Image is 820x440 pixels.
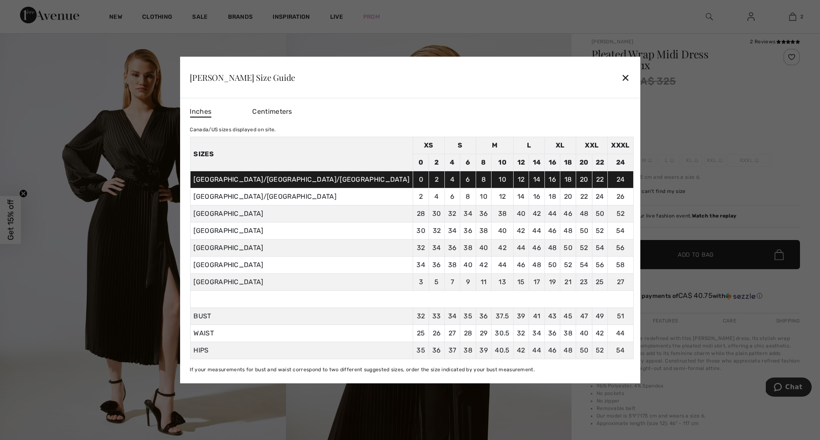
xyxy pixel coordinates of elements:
td: M [476,137,513,154]
td: 3 [413,274,429,291]
span: 27 [449,329,456,337]
span: 43 [548,312,557,320]
span: 50 [580,346,589,354]
td: 44 [529,222,545,240]
td: 22 [592,154,608,171]
td: [GEOGRAPHIC_DATA] [190,274,413,291]
span: 49 [596,312,604,320]
td: 8 [476,171,491,188]
td: 32 [429,222,445,240]
td: 22 [592,171,608,188]
div: ✕ [621,69,630,86]
span: 52 [596,346,604,354]
td: 52 [608,205,633,222]
td: 48 [529,257,545,274]
td: 56 [608,240,633,257]
td: 38 [444,257,460,274]
td: 14 [513,188,529,205]
td: 13 [491,274,513,291]
td: XXXL [608,137,633,154]
td: 0 [413,154,429,171]
td: 11 [476,274,491,291]
td: 18 [560,171,576,188]
td: [GEOGRAPHIC_DATA] [190,240,413,257]
td: 16 [544,171,560,188]
td: 38 [491,205,513,222]
td: 14 [529,171,545,188]
td: 9 [460,274,476,291]
td: 54 [592,240,608,257]
div: Canada/US sizes displayed on site. [190,126,633,133]
td: 12 [491,188,513,205]
td: 38 [460,240,476,257]
td: 28 [413,205,429,222]
span: Chat [20,6,37,13]
td: XXL [576,137,608,154]
td: 32 [444,205,460,222]
span: 39 [517,312,525,320]
td: 50 [576,222,592,240]
span: 33 [432,312,441,320]
td: 7 [444,274,460,291]
td: L [513,137,544,154]
td: 52 [576,240,592,257]
td: 48 [576,205,592,222]
td: 54 [576,257,592,274]
td: 56 [592,257,608,274]
span: 36 [432,346,441,354]
td: 36 [476,205,491,222]
td: 42 [476,257,491,274]
td: 14 [529,154,545,171]
td: 16 [529,188,545,205]
th: Sizes [190,137,413,171]
td: 2 [429,171,445,188]
td: 42 [513,222,529,240]
td: 15 [513,274,529,291]
span: 47 [580,312,588,320]
td: 10 [491,154,513,171]
td: 18 [560,154,576,171]
td: 36 [460,222,476,240]
td: 25 [592,274,608,291]
td: 50 [592,205,608,222]
td: [GEOGRAPHIC_DATA]/[GEOGRAPHIC_DATA]/[GEOGRAPHIC_DATA] [190,171,413,188]
span: 42 [596,329,604,337]
td: 8 [460,188,476,205]
td: 5 [429,274,445,291]
td: 19 [544,274,560,291]
td: 8 [476,154,491,171]
td: [GEOGRAPHIC_DATA] [190,222,413,240]
td: 22 [576,188,592,205]
td: 40 [460,257,476,274]
span: 39 [479,346,488,354]
span: 30.5 [495,329,509,337]
td: [GEOGRAPHIC_DATA]/[GEOGRAPHIC_DATA] [190,188,413,205]
td: 12 [513,171,529,188]
td: 6 [444,188,460,205]
span: 35 [464,312,472,320]
td: 24 [592,188,608,205]
td: 52 [560,257,576,274]
div: [PERSON_NAME] Size Guide [190,73,295,82]
td: 30 [413,222,429,240]
td: 26 [608,188,633,205]
span: 45 [564,312,572,320]
td: 4 [444,154,460,171]
td: 10 [491,171,513,188]
td: 42 [529,205,545,222]
td: 16 [544,154,560,171]
td: 32 [413,240,429,257]
td: 48 [544,240,560,257]
td: 24 [608,171,633,188]
td: 27 [608,274,633,291]
td: 20 [576,154,592,171]
span: Inches [190,107,211,117]
td: 34 [444,222,460,240]
td: 34 [460,205,476,222]
span: 36 [479,312,488,320]
span: Centimeters [252,107,292,115]
span: 51 [617,312,624,320]
td: 21 [560,274,576,291]
td: 6 [460,154,476,171]
span: 37 [449,346,456,354]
